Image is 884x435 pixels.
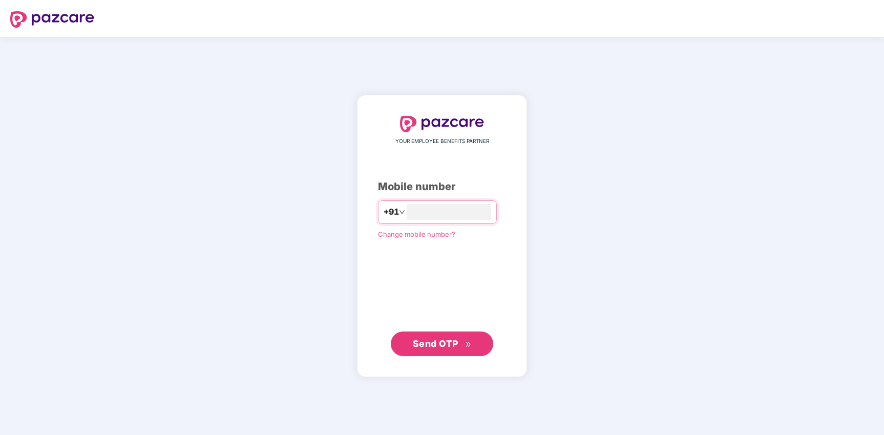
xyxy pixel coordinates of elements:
[378,179,506,195] div: Mobile number
[10,11,94,28] img: logo
[391,332,493,356] button: Send OTPdouble-right
[384,205,399,218] span: +91
[378,230,455,238] a: Change mobile number?
[400,116,484,132] img: logo
[465,341,472,348] span: double-right
[413,338,458,349] span: Send OTP
[399,209,405,215] span: down
[395,137,489,146] span: YOUR EMPLOYEE BENEFITS PARTNER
